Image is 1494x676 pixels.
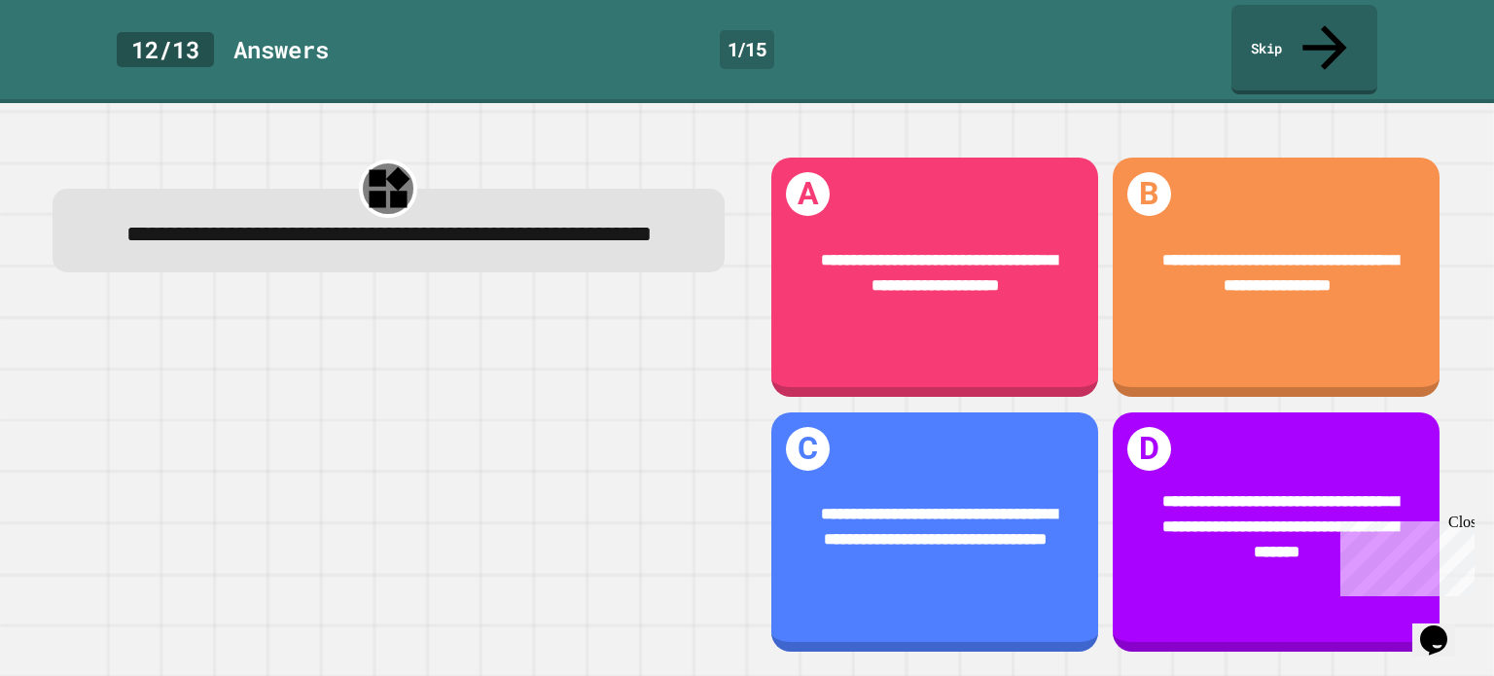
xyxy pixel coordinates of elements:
h1: D [1127,427,1171,471]
div: 1 / 15 [720,30,774,69]
iframe: chat widget [1333,514,1475,596]
h1: C [786,427,830,471]
div: 12 / 13 [117,32,214,67]
iframe: chat widget [1412,598,1475,657]
div: Chat with us now!Close [8,8,134,124]
a: Skip [1231,5,1377,94]
h1: A [786,172,830,216]
h1: B [1127,172,1171,216]
div: Answer s [233,32,329,67]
